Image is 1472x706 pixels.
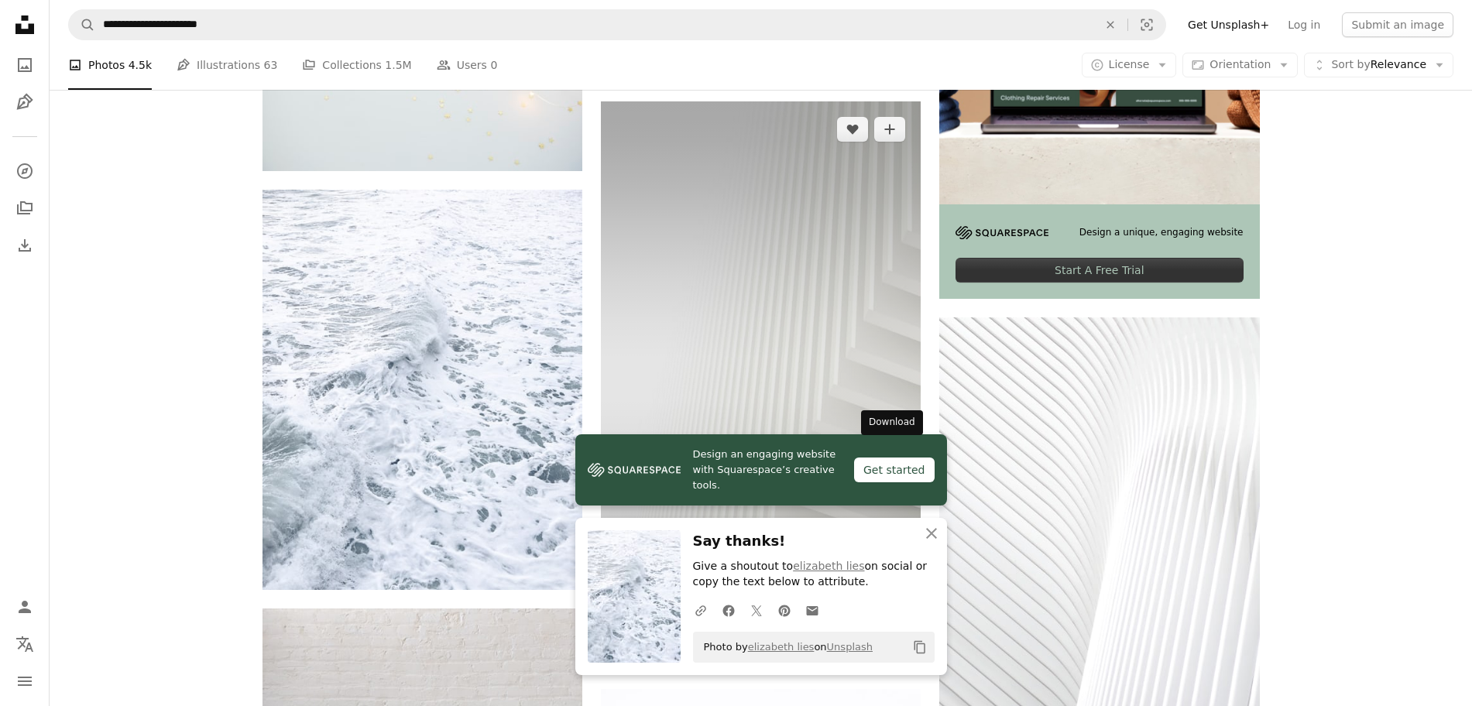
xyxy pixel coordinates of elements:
[1179,12,1278,37] a: Get Unsplash+
[1210,58,1271,70] span: Orientation
[1342,12,1453,37] button: Submit an image
[693,559,935,590] p: Give a shoutout to on social or copy the text below to attribute.
[437,40,498,90] a: Users 0
[9,9,40,43] a: Home — Unsplash
[9,87,40,118] a: Illustrations
[827,641,873,653] a: Unsplash
[69,10,95,39] button: Search Unsplash
[601,379,921,392] a: an abstract white background with vertical lines
[264,57,278,74] span: 63
[743,595,770,625] a: Share on Twitter
[837,117,868,142] button: Like
[861,410,923,435] div: Download
[1331,57,1426,73] span: Relevance
[956,258,1243,283] div: Start A Free Trial
[715,595,743,625] a: Share on Facebook
[939,510,1259,524] a: a close up of a white wall with wavy lines
[9,50,40,81] a: Photos
[9,156,40,187] a: Explore
[9,666,40,697] button: Menu
[907,634,933,660] button: Copy to clipboard
[262,382,582,396] a: ocean with wave
[854,458,935,482] div: Get started
[1109,58,1150,70] span: License
[575,434,947,506] a: Design an engaging website with Squarespace’s creative tools.Get started
[1093,10,1127,39] button: Clear
[601,101,921,670] img: an abstract white background with vertical lines
[748,641,815,653] a: elizabeth lies
[68,9,1166,40] form: Find visuals sitewide
[1082,53,1177,77] button: License
[1278,12,1330,37] a: Log in
[385,57,411,74] span: 1.5M
[1079,226,1244,239] span: Design a unique, engaging website
[302,40,411,90] a: Collections 1.5M
[9,591,40,622] a: Log in / Sign up
[696,635,873,660] span: Photo by on
[956,226,1048,239] img: file-1705255347840-230a6ab5bca9image
[262,190,582,590] img: ocean with wave
[1304,53,1453,77] button: Sort byRelevance
[1331,58,1370,70] span: Sort by
[1128,10,1165,39] button: Visual search
[798,595,826,625] a: Share over email
[693,447,842,493] span: Design an engaging website with Squarespace’s creative tools.
[1182,53,1298,77] button: Orientation
[177,40,277,90] a: Illustrations 63
[490,57,497,74] span: 0
[770,595,798,625] a: Share on Pinterest
[9,230,40,261] a: Download History
[588,458,681,482] img: file-1606177908946-d1eed1cbe4f5image
[9,629,40,660] button: Language
[874,117,905,142] button: Add to Collection
[9,193,40,224] a: Collections
[693,530,935,553] h3: Say thanks!
[793,560,864,572] a: elizabeth lies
